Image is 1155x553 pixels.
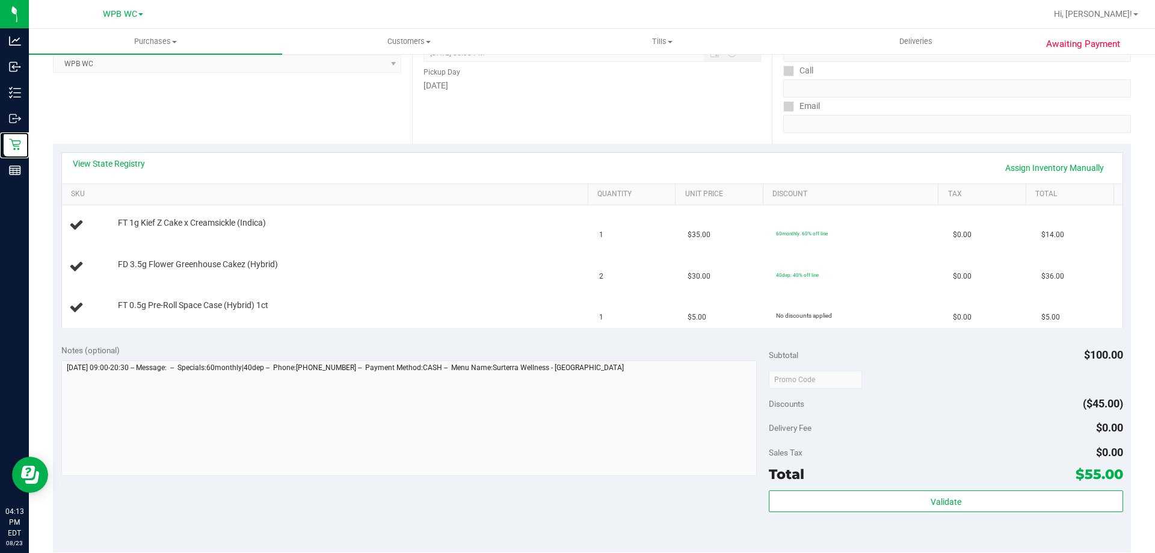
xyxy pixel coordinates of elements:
[9,35,21,47] inline-svg: Analytics
[1096,446,1123,459] span: $0.00
[953,312,972,323] span: $0.00
[599,271,603,282] span: 2
[599,229,603,241] span: 1
[283,36,535,47] span: Customers
[685,190,759,199] a: Unit Price
[12,457,48,493] iframe: Resource center
[5,506,23,539] p: 04:13 PM EDT
[9,113,21,125] inline-svg: Outbound
[118,300,268,311] span: FT 0.5g Pre-Roll Space Case (Hybrid) 1ct
[9,61,21,73] inline-svg: Inbound
[29,29,282,54] a: Purchases
[9,87,21,99] inline-svg: Inventory
[71,190,583,199] a: SKU
[61,345,120,355] span: Notes (optional)
[9,138,21,150] inline-svg: Retail
[776,230,828,236] span: 60monthly: 60% off line
[1054,9,1132,19] span: Hi, [PERSON_NAME]!
[769,490,1123,512] button: Validate
[776,272,819,278] span: 40dep: 40% off line
[688,312,706,323] span: $5.00
[597,190,671,199] a: Quantity
[997,158,1112,178] a: Assign Inventory Manually
[423,79,760,92] div: [DATE]
[688,229,710,241] span: $35.00
[789,29,1043,54] a: Deliveries
[769,350,798,360] span: Subtotal
[118,259,278,270] span: FD 3.5g Flower Greenhouse Cakez (Hybrid)
[783,62,813,79] label: Call
[103,9,137,19] span: WPB WC
[953,271,972,282] span: $0.00
[282,29,535,54] a: Customers
[769,393,804,415] span: Discounts
[599,312,603,323] span: 1
[769,423,812,433] span: Delivery Fee
[9,164,21,176] inline-svg: Reports
[1041,229,1064,241] span: $14.00
[883,36,949,47] span: Deliveries
[1046,37,1120,51] span: Awaiting Payment
[535,29,789,54] a: Tills
[1041,312,1060,323] span: $5.00
[423,67,460,78] label: Pickup Day
[1083,397,1123,410] span: ($45.00)
[931,497,961,507] span: Validate
[769,466,804,483] span: Total
[688,271,710,282] span: $30.00
[783,97,820,115] label: Email
[5,539,23,548] p: 08/23
[1041,271,1064,282] span: $36.00
[1084,348,1123,361] span: $100.00
[948,190,1021,199] a: Tax
[1096,421,1123,434] span: $0.00
[776,312,832,319] span: No discounts applied
[769,371,862,389] input: Promo Code
[772,190,934,199] a: Discount
[73,158,145,170] a: View State Registry
[118,217,266,229] span: FT 1g Kief Z Cake x Creamsickle (Indica)
[769,448,802,457] span: Sales Tax
[1035,190,1109,199] a: Total
[29,36,282,47] span: Purchases
[1076,466,1123,483] span: $55.00
[783,79,1131,97] input: Format: (999) 999-9999
[536,36,788,47] span: Tills
[953,229,972,241] span: $0.00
